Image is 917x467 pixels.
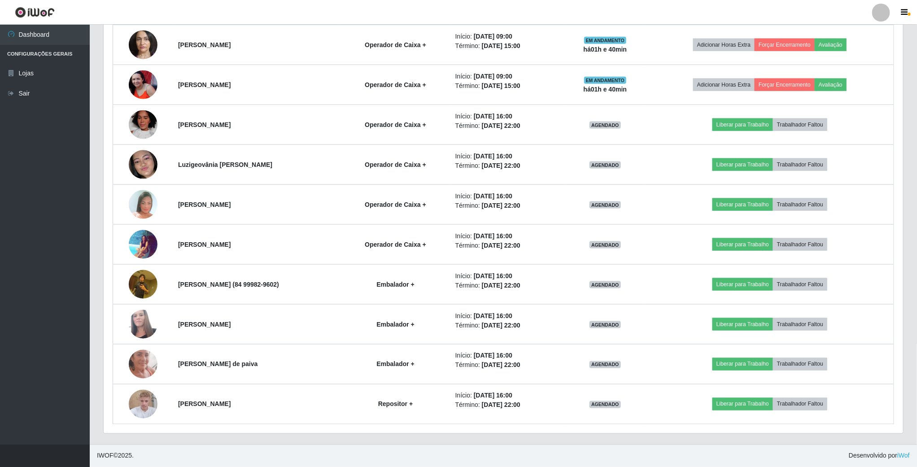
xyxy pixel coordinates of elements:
strong: Luzigeovânia [PERSON_NAME] [178,161,272,168]
time: [DATE] 16:00 [474,153,512,160]
time: [DATE] 16:00 [474,312,512,319]
span: Desenvolvido por [849,451,910,461]
img: 1743338839822.jpeg [129,70,157,99]
button: Liberar para Trabalho [712,278,773,291]
li: Término: [455,121,559,131]
strong: [PERSON_NAME] [178,321,231,328]
button: Trabalhador Faltou [773,158,827,171]
img: 1709163979582.jpeg [129,300,157,349]
time: [DATE] 22:00 [482,322,520,329]
strong: [PERSON_NAME] [178,241,231,248]
img: 1748991397943.jpeg [129,230,157,259]
li: Término: [455,41,559,51]
strong: Operador de Caixa + [365,41,426,48]
button: Trabalhador Faltou [773,358,827,371]
img: 1735522558460.jpeg [129,134,157,196]
strong: Operador de Caixa + [365,121,426,128]
strong: há 01 h e 40 min [584,46,627,53]
button: Liberar para Trabalho [712,318,773,331]
button: Trabalhador Faltou [773,318,827,331]
strong: Operador de Caixa + [365,81,426,88]
time: [DATE] 16:00 [474,192,512,200]
button: Forçar Encerramento [755,39,815,51]
li: Início: [455,192,559,201]
strong: Operador de Caixa + [365,241,426,248]
li: Início: [455,231,559,241]
time: [DATE] 22:00 [482,242,520,249]
span: EM ANDAMENTO [584,77,627,84]
time: [DATE] 16:00 [474,272,512,279]
button: Adicionar Horas Extra [693,79,755,91]
span: EM ANDAMENTO [584,37,627,44]
span: © 2025 . [97,451,134,461]
span: IWOF [97,452,114,459]
strong: Repositor + [378,401,413,408]
strong: Embalador + [376,361,414,368]
button: Liberar para Trabalho [712,158,773,171]
strong: Embalador + [376,321,414,328]
img: 1747589224615.jpeg [129,333,157,395]
time: [DATE] 16:00 [474,113,512,120]
li: Início: [455,152,559,161]
li: Término: [455,161,559,170]
span: AGENDADO [589,281,621,288]
time: [DATE] 22:00 [482,402,520,409]
button: Adicionar Horas Extra [693,39,755,51]
time: [DATE] 22:00 [482,282,520,289]
time: [DATE] 09:00 [474,73,512,80]
button: Trabalhador Faltou [773,118,827,131]
span: AGENDADO [589,161,621,169]
time: [DATE] 22:00 [482,362,520,369]
img: 1737214491896.jpeg [129,183,157,225]
button: Trabalhador Faltou [773,398,827,410]
strong: Embalador + [376,281,414,288]
li: Término: [455,401,559,410]
button: Avaliação [815,79,847,91]
img: 1710091653960.jpeg [129,385,157,423]
li: Início: [455,311,559,321]
li: Término: [455,81,559,91]
span: AGENDADO [589,201,621,209]
strong: [PERSON_NAME] (84 99982-9602) [178,281,279,288]
span: AGENDADO [589,122,621,129]
li: Início: [455,72,559,81]
button: Liberar para Trabalho [712,118,773,131]
img: 1742965437986.jpeg [129,107,157,143]
li: Término: [455,361,559,370]
button: Trabalhador Faltou [773,198,827,211]
span: AGENDADO [589,321,621,328]
span: AGENDADO [589,241,621,249]
strong: [PERSON_NAME] de paiva [178,361,258,368]
span: AGENDADO [589,401,621,408]
li: Início: [455,32,559,41]
time: [DATE] 15:00 [482,42,520,49]
li: Término: [455,201,559,210]
strong: [PERSON_NAME] [178,401,231,408]
strong: Operador de Caixa + [365,201,426,208]
button: Trabalhador Faltou [773,238,827,251]
li: Término: [455,321,559,330]
button: Liberar para Trabalho [712,238,773,251]
strong: [PERSON_NAME] [178,41,231,48]
time: [DATE] 22:00 [482,202,520,209]
time: [DATE] 22:00 [482,122,520,129]
li: Término: [455,241,559,250]
strong: há 01 h e 40 min [584,86,627,93]
li: Início: [455,391,559,401]
time: [DATE] 22:00 [482,162,520,169]
strong: Operador de Caixa + [365,161,426,168]
img: 1744144031214.jpeg [129,15,157,75]
button: Liberar para Trabalho [712,358,773,371]
span: AGENDADO [589,361,621,368]
li: Término: [455,281,559,290]
time: [DATE] 16:00 [474,392,512,399]
button: Trabalhador Faltou [773,278,827,291]
a: iWof [897,452,910,459]
strong: [PERSON_NAME] [178,121,231,128]
strong: [PERSON_NAME] [178,201,231,208]
img: 1754156218289.jpeg [129,265,157,303]
button: Avaliação [815,39,847,51]
time: [DATE] 15:00 [482,82,520,89]
li: Início: [455,271,559,281]
time: [DATE] 16:00 [474,232,512,240]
